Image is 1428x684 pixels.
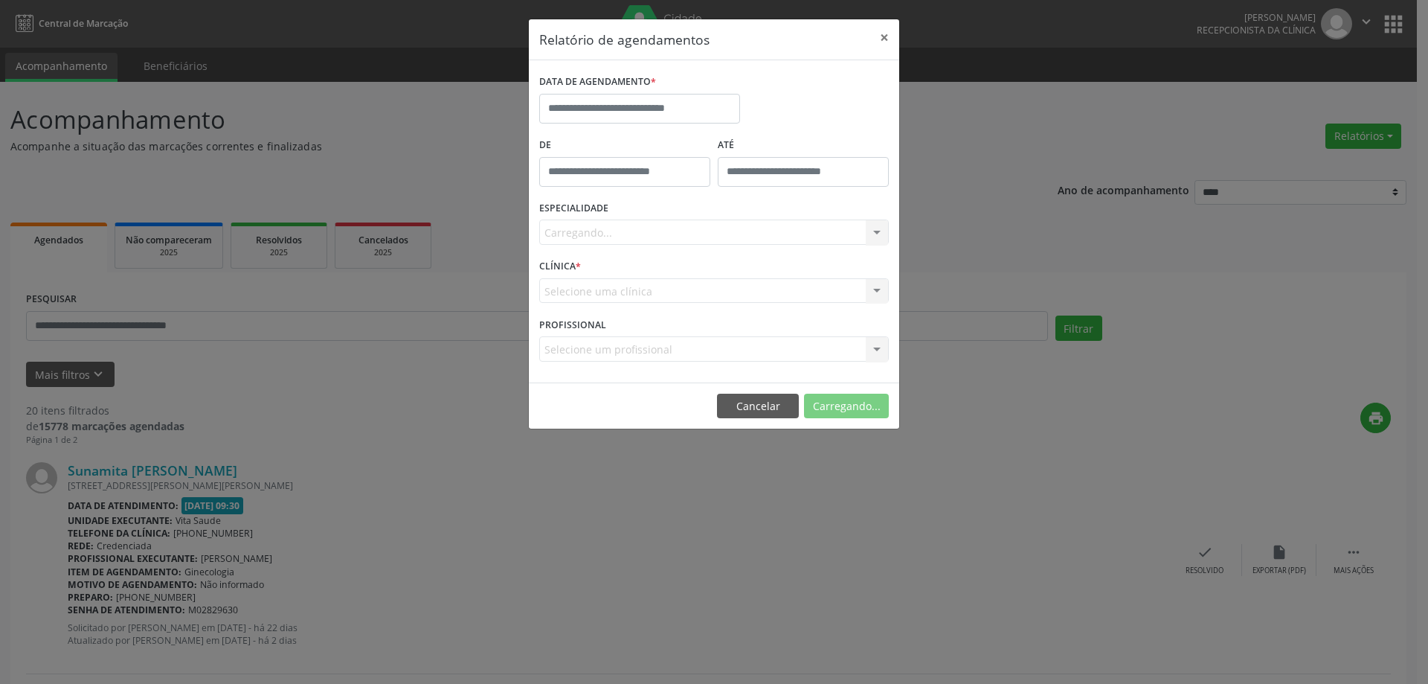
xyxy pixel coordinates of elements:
[717,394,799,419] button: Cancelar
[539,197,608,220] label: ESPECIALIDADE
[539,71,656,94] label: DATA DE AGENDAMENTO
[804,394,889,419] button: Carregando...
[539,313,606,336] label: PROFISSIONAL
[869,19,899,56] button: Close
[539,255,581,278] label: CLÍNICA
[539,134,710,157] label: De
[718,134,889,157] label: ATÉ
[539,30,710,49] h5: Relatório de agendamentos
